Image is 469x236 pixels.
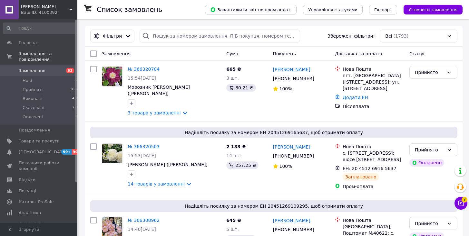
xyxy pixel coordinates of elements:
span: Аналітика [19,210,41,216]
div: Оплачено [409,159,444,167]
span: 100% [279,86,292,91]
a: Створити замовлення [397,7,463,12]
div: Прийнято [415,69,444,76]
span: Статус [409,51,426,56]
a: № 366308962 [128,218,160,223]
span: 14:40[DATE] [128,227,156,232]
span: Повідомлення [19,127,50,133]
div: Нова Пошта [343,217,404,223]
span: Всі [385,33,392,39]
span: Товари та послуги [19,138,60,144]
span: Виконані [23,96,43,102]
img: Фото товару [102,144,122,163]
span: Управління сайтом [19,221,60,232]
input: Пошук [3,23,80,34]
span: Надішліть посилку за номером ЕН 20451269109295, щоб отримати оплату [93,203,455,209]
span: 15:54[DATE] [128,76,156,81]
span: Створити замовлення [409,7,457,12]
span: 419 [72,96,79,102]
span: (1793) [394,33,409,39]
img: Фото товару [102,67,122,86]
span: ЕН: 20 4512 6916 5637 [343,166,396,171]
span: 7 [462,196,467,202]
div: Ваш ID: 4100392 [21,10,77,15]
button: Управління статусами [303,5,363,14]
button: Чат з покупцем7 [454,197,467,210]
span: 270 [72,105,79,111]
div: [PHONE_NUMBER] [272,74,316,83]
div: [PHONE_NUMBER] [272,225,316,234]
span: Cума [226,51,238,56]
div: 80.21 ₴ [226,84,256,92]
a: № 366320503 [128,144,160,149]
span: Прийняті [23,87,43,93]
span: Управління статусами [308,7,357,12]
a: [PERSON_NAME] [273,66,310,73]
span: Експорт [374,7,392,12]
a: Фото товару [102,143,122,164]
a: Додати ЕН [343,95,368,100]
span: 1034 [70,87,79,93]
span: Терра Флора [21,4,69,10]
div: Прийнято [415,220,444,227]
span: 3 шт. [226,76,239,81]
span: Оплачені [23,114,43,120]
span: 99+ [72,149,83,155]
span: Покупець [273,51,296,56]
span: Замовлення [19,68,45,74]
a: 14 товарів у замовленні [128,181,185,186]
span: 665 ₴ [226,67,241,72]
a: [PERSON_NAME] [273,217,310,224]
a: № 366320704 [128,67,160,72]
div: Пром-оплата [343,183,404,190]
div: Нова Пошта [343,66,404,72]
span: 99+ [61,149,72,155]
span: 62 [74,78,79,84]
span: Відгуки [19,177,35,183]
div: с. [STREET_ADDRESS]: шосе [STREET_ADDRESS] [343,150,404,163]
div: [PHONE_NUMBER] [272,151,316,160]
button: Експорт [369,5,397,14]
span: Завантажити звіт по пром-оплаті [210,7,291,13]
span: Замовлення [102,51,131,56]
span: Збережені фільтри: [327,33,375,39]
button: Створити замовлення [404,5,463,14]
span: 5 шт. [226,227,239,232]
span: Нові [23,78,32,84]
div: пгт. [GEOGRAPHIC_DATA] ([STREET_ADDRESS]: ул. [STREET_ADDRESS] [343,72,404,92]
h1: Список замовлень [97,6,162,14]
span: Показники роботи компанії [19,160,60,172]
span: Фільтри [103,33,122,39]
a: [PERSON_NAME] ([PERSON_NAME]) [128,162,208,167]
span: [DEMOGRAPHIC_DATA] [19,149,66,155]
a: Фото товару [102,66,122,86]
a: 3 товара у замовленні [128,110,181,115]
div: 257.25 ₴ [226,161,259,169]
span: Головна [19,40,37,46]
span: 63 [66,68,74,73]
div: Прийнято [415,146,444,153]
span: Покупці [19,188,36,194]
span: 100% [279,164,292,169]
a: Морозник [PERSON_NAME] ([PERSON_NAME]) [128,85,190,96]
div: Післяплата [343,103,404,110]
span: Каталог ProSale [19,199,54,205]
span: 2 133 ₴ [226,144,246,149]
span: Доставка та оплата [335,51,382,56]
div: Заплановано [343,173,379,181]
div: Нова Пошта [343,143,404,150]
span: Скасовані [23,105,44,111]
button: Завантажити звіт по пром-оплаті [205,5,297,14]
span: 15:53[DATE] [128,153,156,158]
span: Надішліть посилку за номером ЕН 20451269165637, щоб отримати оплату [93,129,455,136]
span: 8 [77,114,79,120]
span: 645 ₴ [226,218,241,223]
span: Замовлення та повідомлення [19,51,77,62]
span: 14 шт. [226,153,242,158]
input: Пошук за номером замовлення, ПІБ покупця, номером телефону, Email, номером накладної [140,30,300,42]
a: [PERSON_NAME] [273,144,310,150]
